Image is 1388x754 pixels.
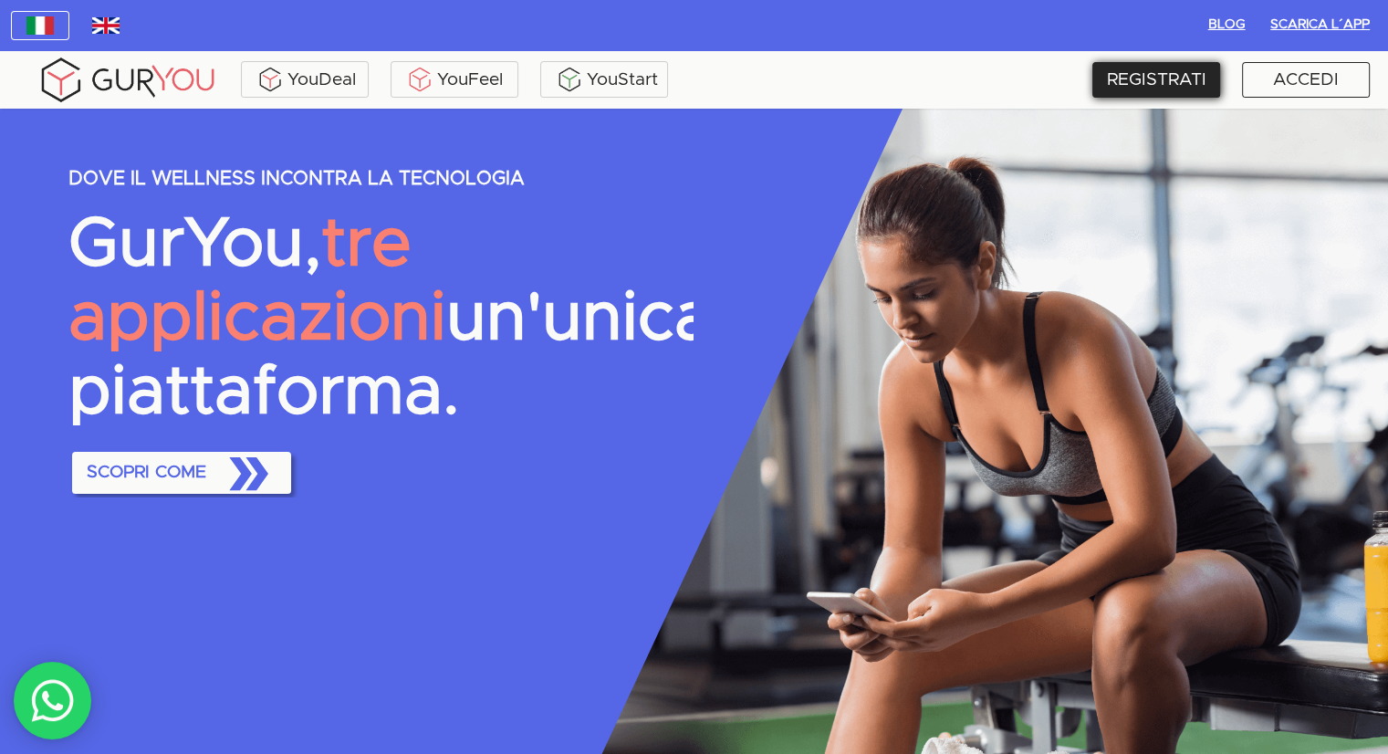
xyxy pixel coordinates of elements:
img: italy.83948c3f.jpg [26,16,54,35]
button: Scarica l´App [1263,11,1377,40]
p: GurYou, un'unica piattaforma. [68,208,694,430]
div: YouDeal [245,66,364,93]
div: YouStart [545,66,663,93]
span: BLOG [1205,14,1248,37]
img: wDv7cRK3VHVvwAAACV0RVh0ZGF0ZTpjcmVhdGUAMjAxOC0wMy0yNVQwMToxNzoxMiswMDowMGv4vjwAAAAldEVYdGRhdGU6bW... [92,17,120,34]
a: YouFeel [391,61,518,98]
img: gyLogo01.5aaa2cff.png [37,55,219,105]
img: whatsAppIcon.04b8739f.svg [30,678,76,724]
iframe: Chat Widget [1297,666,1388,754]
button: SCOPRI COME [72,452,291,494]
img: KDuXBJLpDstiOJIlCPq11sr8c6VfEN1ke5YIAoPlCPqmrDPlQeIQgHlNqkP7FCiAKJQRHlC7RCaiHTHAlEEQLmFuo+mIt2xQB... [406,66,433,93]
a: SCOPRI COME [68,448,295,497]
div: YouFeel [395,66,514,93]
input: INVIA [99,339,174,373]
a: YouDeal [241,61,369,98]
span: SCOPRI COME [79,444,284,502]
a: ACCEDI [1242,62,1370,98]
a: YouStart [540,61,668,98]
img: ALVAdSatItgsAAAAAElFTkSuQmCC [256,66,284,93]
p: DOVE IL WELLNESS INCONTRA LA TECNOLOGIA [68,169,694,190]
span: Scarica l´App [1270,14,1370,37]
img: BxzlDwAAAAABJRU5ErkJggg== [556,66,583,93]
a: REGISTRATI [1092,62,1220,98]
button: BLOG [1197,11,1256,40]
